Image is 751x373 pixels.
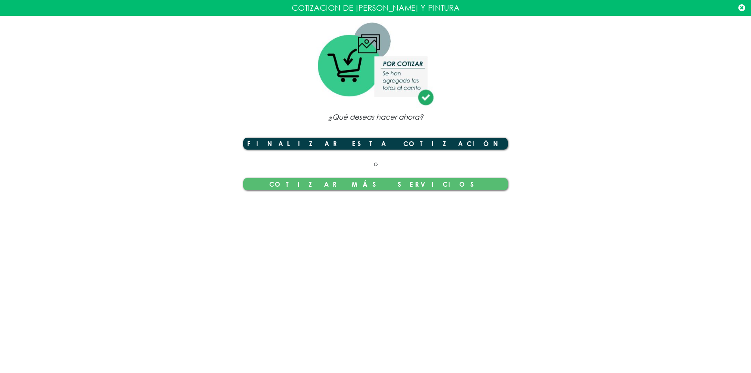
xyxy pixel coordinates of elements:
span: o [374,159,378,168]
button: Finalizar esta cotización [243,138,508,150]
img: latoneria_modal_end_message.jpg [317,20,435,108]
p: ¿Qué deseas hacer ahora? [220,112,531,122]
button: Cotizar más servicios [243,178,508,190]
p: COTIZACION DE [PERSON_NAME] Y PINTURA [6,2,745,14]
